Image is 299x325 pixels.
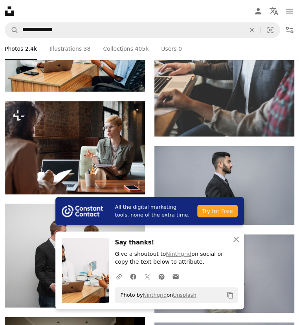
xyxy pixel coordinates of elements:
a: All the digital marketing tools, none of the extra time.Try for Free [55,197,244,225]
button: Search Unsplash [5,22,18,37]
button: Filters [282,22,297,38]
span: 405k [135,44,149,53]
button: Visual search [261,22,280,37]
a: Share over email [169,268,183,284]
a: Users 0 [161,38,182,60]
a: Share on Facebook [126,268,140,284]
span: All the digital marketing tools, none of the extra time. [115,203,191,219]
button: Clear [243,22,260,37]
form: Find visuals sitewide [5,22,280,38]
a: Ninthgrid [143,292,167,298]
a: Share on Twitter [140,268,154,284]
a: Share on Pinterest [154,268,169,284]
span: 0 [178,44,182,53]
a: Illustrations 38 [50,38,90,60]
p: Give a shoutout to on social or copy the text below to attribute. [115,250,238,266]
a: Unsplash [173,292,196,298]
img: man wearing black suit jacket [5,204,145,307]
a: Log in / Sign up [250,3,266,19]
a: Ninthgrid [166,251,191,257]
a: Two young businesswomen consulting at meeting while one of them making notes [5,144,145,151]
button: Copy to clipboard [224,288,237,302]
a: a man in a suit [154,182,295,189]
a: man wearing black suit jacket [5,252,145,259]
button: Menu [282,3,297,19]
span: Photo by on [117,289,196,301]
div: Try for Free [197,205,237,217]
span: 38 [84,44,91,53]
button: Language [266,3,282,19]
img: a man in a suit [154,146,295,225]
a: Collections 405k [103,38,149,60]
h3: Say thanks! [115,238,238,247]
img: file-1754318165549-24bf788d5b37 [62,205,103,217]
img: Two young businesswomen consulting at meeting while one of them making notes [5,101,145,195]
a: Home — Unsplash [5,6,14,16]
